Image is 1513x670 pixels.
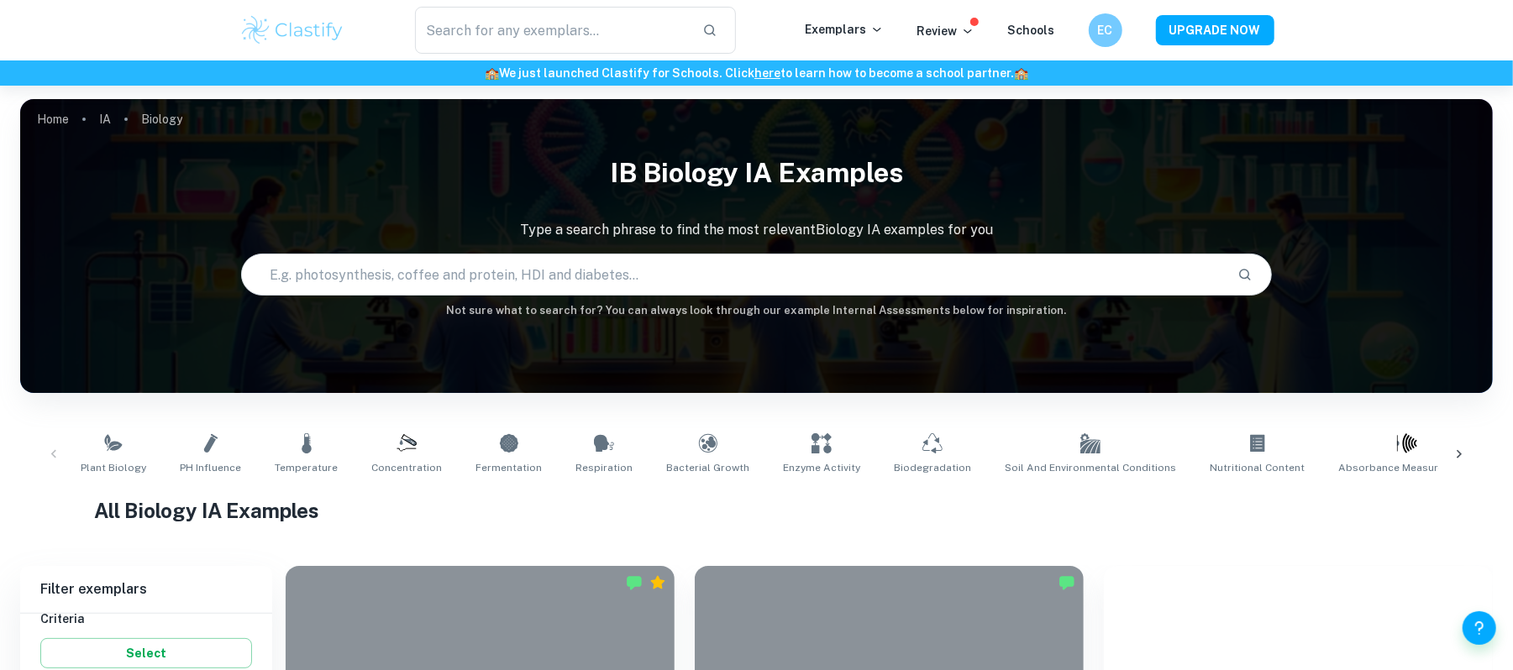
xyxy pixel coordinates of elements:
a: Home [37,107,69,131]
img: Marked [1059,574,1075,591]
span: Absorbance Measurements [1338,460,1475,475]
h1: IB Biology IA examples [20,146,1493,200]
button: UPGRADE NOW [1156,15,1274,45]
input: E.g. photosynthesis, coffee and protein, HDI and diabetes... [242,251,1224,298]
span: Enzyme Activity [783,460,860,475]
button: Select [40,638,252,668]
button: Help and Feedback [1463,611,1496,645]
h6: Not sure what to search for? You can always look through our example Internal Assessments below f... [20,302,1493,319]
span: 🏫 [485,66,499,80]
span: pH Influence [180,460,241,475]
img: Marked [626,574,643,591]
span: Respiration [575,460,633,475]
a: here [754,66,780,80]
span: Bacterial Growth [666,460,749,475]
span: Plant Biology [81,460,146,475]
a: Schools [1008,24,1055,37]
span: 🏫 [1014,66,1028,80]
span: Nutritional Content [1210,460,1305,475]
p: Type a search phrase to find the most relevant Biology IA examples for you [20,220,1493,240]
p: Exemplars [806,20,884,39]
h6: Criteria [40,610,252,628]
p: Biology [141,110,182,128]
button: EC [1089,13,1122,47]
input: Search for any exemplars... [415,7,690,54]
div: Premium [649,574,666,591]
span: Biodegradation [894,460,971,475]
span: Temperature [275,460,338,475]
a: IA [99,107,111,131]
button: Search [1231,260,1259,289]
span: Concentration [371,460,442,475]
h6: Filter exemplars [20,566,272,613]
p: Review [917,22,975,40]
img: Clastify logo [239,13,346,47]
h6: EC [1095,21,1115,39]
span: Soil and Environmental Conditions [1005,460,1176,475]
h1: All Biology IA Examples [94,495,1420,526]
h6: We just launched Clastify for Schools. Click to learn how to become a school partner. [3,64,1510,82]
span: Fermentation [475,460,542,475]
